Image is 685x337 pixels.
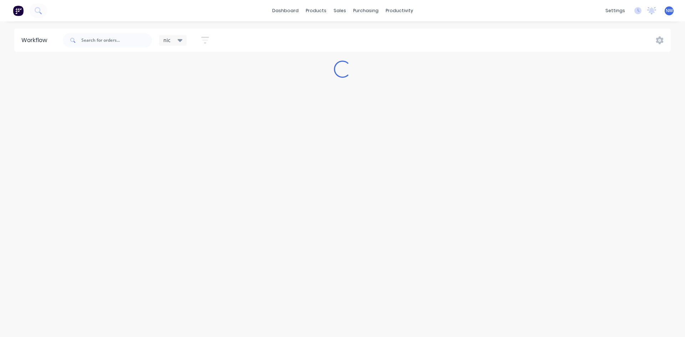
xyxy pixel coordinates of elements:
[21,36,51,45] div: Workflow
[269,5,302,16] a: dashboard
[81,33,152,47] input: Search for orders...
[350,5,382,16] div: purchasing
[302,5,330,16] div: products
[163,36,171,44] span: nic
[382,5,417,16] div: productivity
[666,7,673,14] span: NW
[330,5,350,16] div: sales
[13,5,24,16] img: Factory
[602,5,629,16] div: settings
